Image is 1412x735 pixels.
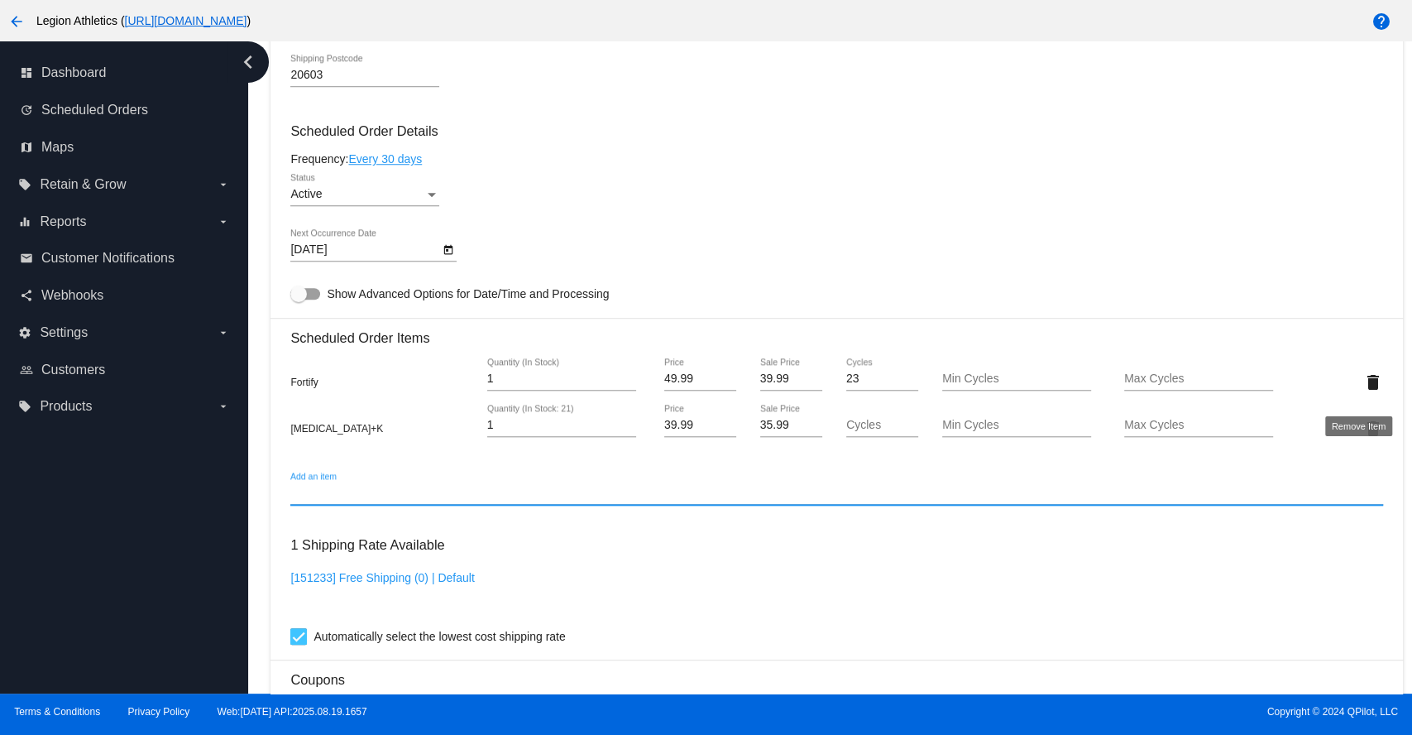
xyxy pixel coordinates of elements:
[41,288,103,303] span: Webhooks
[487,419,636,432] input: Quantity (In Stock: 21)
[40,177,126,192] span: Retain & Grow
[20,66,33,79] i: dashboard
[217,400,230,413] i: arrow_drop_down
[40,214,86,229] span: Reports
[40,399,92,414] span: Products
[41,363,105,377] span: Customers
[942,372,1091,386] input: Min Cycles
[217,326,230,339] i: arrow_drop_down
[20,357,230,383] a: people_outline Customers
[290,487,1382,500] input: Add an item
[290,243,439,257] input: Next Occurrence Date
[314,627,565,646] span: Automatically select the lowest cost shipping rate
[18,400,31,413] i: local_offer
[20,363,33,377] i: people_outline
[41,140,74,155] span: Maps
[40,325,88,340] span: Settings
[290,660,1382,688] h3: Coupons
[290,123,1382,139] h3: Scheduled Order Details
[290,377,318,388] span: Fortify
[218,706,367,718] a: Web:[DATE] API:2025.08.19.1657
[290,152,1382,166] div: Frequency:
[439,240,457,257] button: Open calendar
[290,69,439,82] input: Shipping Postcode
[720,706,1398,718] span: Copyright © 2024 QPilot, LLC
[20,282,230,309] a: share Webhooks
[664,419,736,432] input: Price
[1362,419,1382,439] mat-icon: delete
[20,245,230,271] a: email Customer Notifications
[36,14,251,27] span: Legion Athletics ( )
[128,706,190,718] a: Privacy Policy
[290,318,1382,346] h3: Scheduled Order Items
[1362,372,1382,392] mat-icon: delete
[217,215,230,228] i: arrow_drop_down
[487,372,636,386] input: Quantity (In Stock)
[125,14,247,27] a: [URL][DOMAIN_NAME]
[664,372,736,386] input: Price
[290,423,383,435] span: [MEDICAL_DATA]+K
[41,65,106,80] span: Dashboard
[846,372,918,386] input: Cycles
[290,188,439,201] mat-select: Status
[1371,12,1391,31] mat-icon: help
[18,215,31,228] i: equalizer
[41,251,175,266] span: Customer Notifications
[1124,372,1273,386] input: Max Cycles
[20,289,33,302] i: share
[20,103,33,117] i: update
[7,12,26,31] mat-icon: arrow_back
[14,706,100,718] a: Terms & Conditions
[18,326,31,339] i: settings
[760,419,823,432] input: Sale Price
[327,286,609,302] span: Show Advanced Options for Date/Time and Processing
[290,571,474,584] a: [151233] Free Shipping (0) | Default
[1124,419,1273,432] input: Max Cycles
[217,178,230,191] i: arrow_drop_down
[348,152,422,166] a: Every 30 days
[20,134,230,161] a: map Maps
[760,372,823,386] input: Sale Price
[20,97,230,123] a: update Scheduled Orders
[41,103,148,118] span: Scheduled Orders
[846,419,918,432] input: Cycles
[942,419,1091,432] input: Min Cycles
[20,252,33,265] i: email
[290,187,322,200] span: Active
[290,527,444,563] h3: 1 Shipping Rate Available
[235,49,261,75] i: chevron_left
[20,60,230,86] a: dashboard Dashboard
[18,178,31,191] i: local_offer
[20,141,33,154] i: map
